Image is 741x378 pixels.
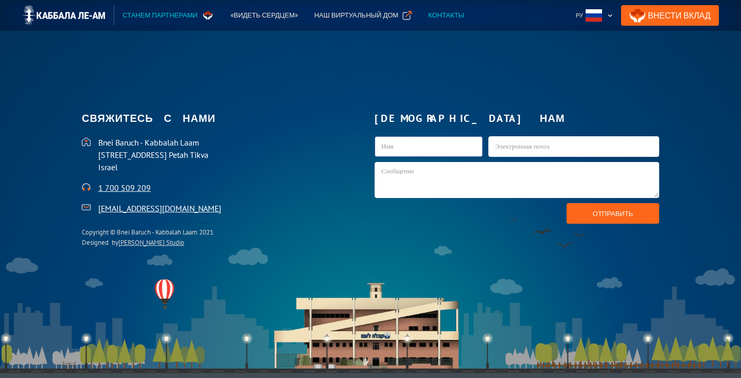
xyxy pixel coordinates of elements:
[621,5,719,26] a: Внести Вклад
[98,183,151,193] a: 1 700 509 209
[114,5,222,26] a: Станем партнерами
[428,10,464,21] div: Контакты
[82,238,214,248] div: Designed by
[375,136,483,157] input: Имя
[118,238,184,247] a: [PERSON_NAME] Studio
[98,136,366,173] p: Bnei Baruch - Kabbalah Laam [STREET_ADDRESS] Petah Tikva Israel
[420,5,472,26] a: Контакты
[375,108,659,129] h2: [DEMOGRAPHIC_DATA] нам
[98,203,221,213] a: [EMAIL_ADDRESS][DOMAIN_NAME]
[567,203,659,224] input: Отправить
[314,10,398,21] div: Наш виртуальный дом
[576,10,583,21] div: Ру
[375,136,659,224] form: kab1-Russian
[572,5,617,26] div: Ру
[122,10,198,21] div: Станем партнерами
[306,5,420,26] a: Наш виртуальный дом
[231,10,298,21] div: «Видеть сердцем»
[488,136,659,157] input: Электронная почта
[222,5,306,26] a: «Видеть сердцем»
[82,227,214,238] div: Copyright © Bnei Baruch - Kabbalah Laam 2021
[82,108,366,129] h2: Свяжитесь с нами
